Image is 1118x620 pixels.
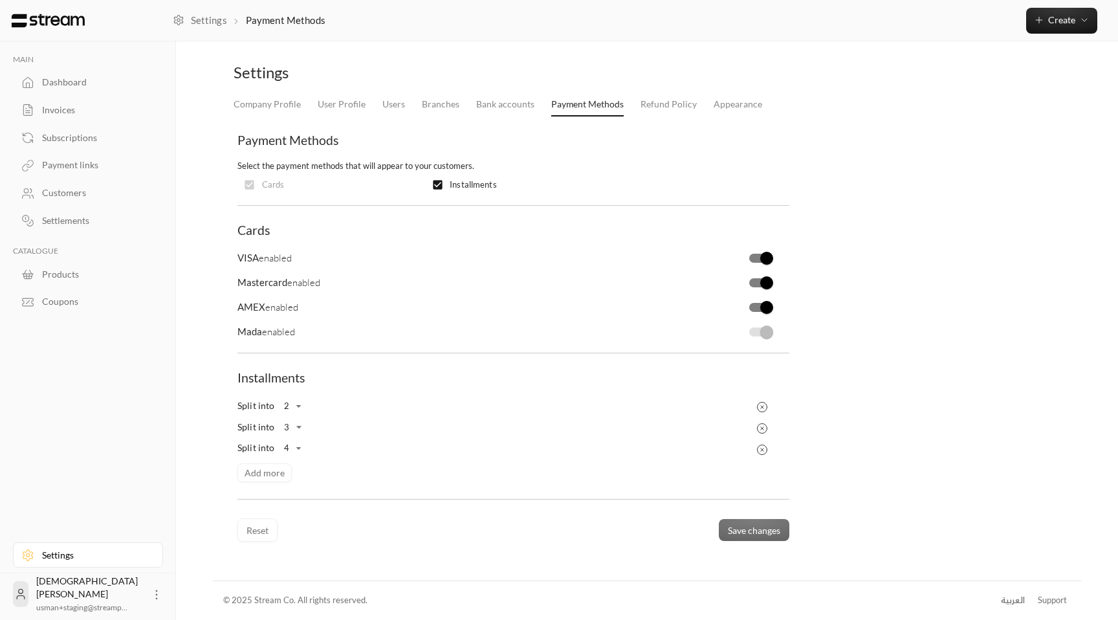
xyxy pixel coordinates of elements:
span: Split into [237,421,310,432]
div: 4 [275,437,310,459]
a: Settings [13,542,163,568]
a: Users [382,93,405,116]
span: Installments [450,179,496,192]
a: Bank accounts [476,93,534,116]
button: Create [1026,8,1097,34]
div: Settings [234,62,641,83]
span: Payment Methods [237,133,338,148]
div: Select the payment methods that will appear to your customers. [237,160,789,173]
div: Invoices [42,104,147,116]
span: Split into [237,442,310,453]
p: MAIN [13,54,163,65]
a: Customers [13,181,163,206]
a: Company Profile [234,93,301,116]
a: Support [1033,589,1071,612]
a: Subscriptions [13,125,163,150]
span: VISA [237,252,259,263]
table: Products Preview [237,395,789,459]
p: Payment Methods [246,13,325,27]
span: enabled [237,301,298,313]
span: Mastercard [237,276,287,288]
div: Payment links [42,159,147,172]
a: Branches [422,93,459,116]
div: © 2025 Stream Co. All rights reserved. [223,594,367,607]
p: CATALOGUE [13,246,163,256]
nav: breadcrumb [173,13,325,27]
a: Coupons [13,289,163,315]
span: enabled [237,252,292,264]
span: Cards [262,179,285,192]
a: Payment links [13,153,163,178]
a: Products [13,261,163,287]
a: Refund Policy [641,93,697,116]
span: enabled [237,326,295,338]
span: enabled [237,276,320,289]
span: usman+staging@streamp... [36,603,127,612]
div: Settlements [42,214,147,227]
div: العربية [1001,594,1025,607]
div: 2 [275,395,310,417]
div: [DEMOGRAPHIC_DATA][PERSON_NAME] [36,575,142,614]
div: Subscriptions [42,131,147,144]
span: Cards [237,223,270,238]
span: Split into [237,400,310,411]
div: 3 [275,417,310,438]
a: User Profile [318,93,366,116]
a: Payment Methods [551,93,624,116]
span: Create [1048,14,1075,25]
a: Settlements [13,208,163,234]
div: Dashboard [42,76,147,89]
a: Dashboard [13,70,163,95]
div: Settings [42,549,147,562]
div: Products [42,268,147,281]
span: Installments [237,370,305,385]
div: Coupons [42,295,147,308]
a: Appearance [714,93,762,116]
span: AMEX [237,301,265,313]
a: Settings [173,13,226,27]
a: Invoices [13,98,163,123]
span: Mada [237,326,262,337]
img: Logo [10,14,86,28]
div: Customers [42,186,147,199]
